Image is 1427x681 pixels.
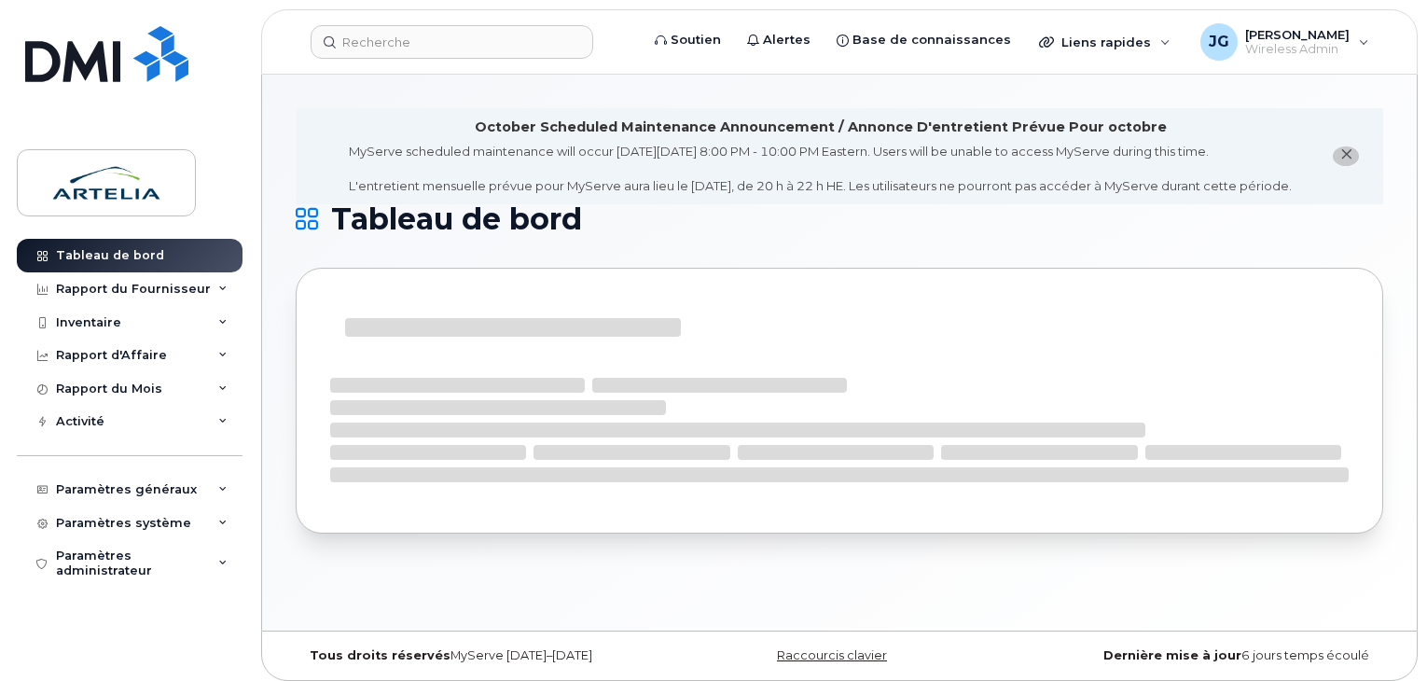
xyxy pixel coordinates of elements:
strong: Dernière mise à jour [1103,648,1241,662]
button: close notification [1333,146,1359,166]
div: October Scheduled Maintenance Announcement / Annonce D'entretient Prévue Pour octobre [475,118,1167,137]
strong: Tous droits réservés [310,648,450,662]
div: MyServe scheduled maintenance will occur [DATE][DATE] 8:00 PM - 10:00 PM Eastern. Users will be u... [349,143,1292,195]
span: Tableau de bord [331,205,582,233]
div: MyServe [DATE]–[DATE] [296,648,658,663]
a: Raccourcis clavier [777,648,887,662]
div: 6 jours temps écoulé [1020,648,1383,663]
